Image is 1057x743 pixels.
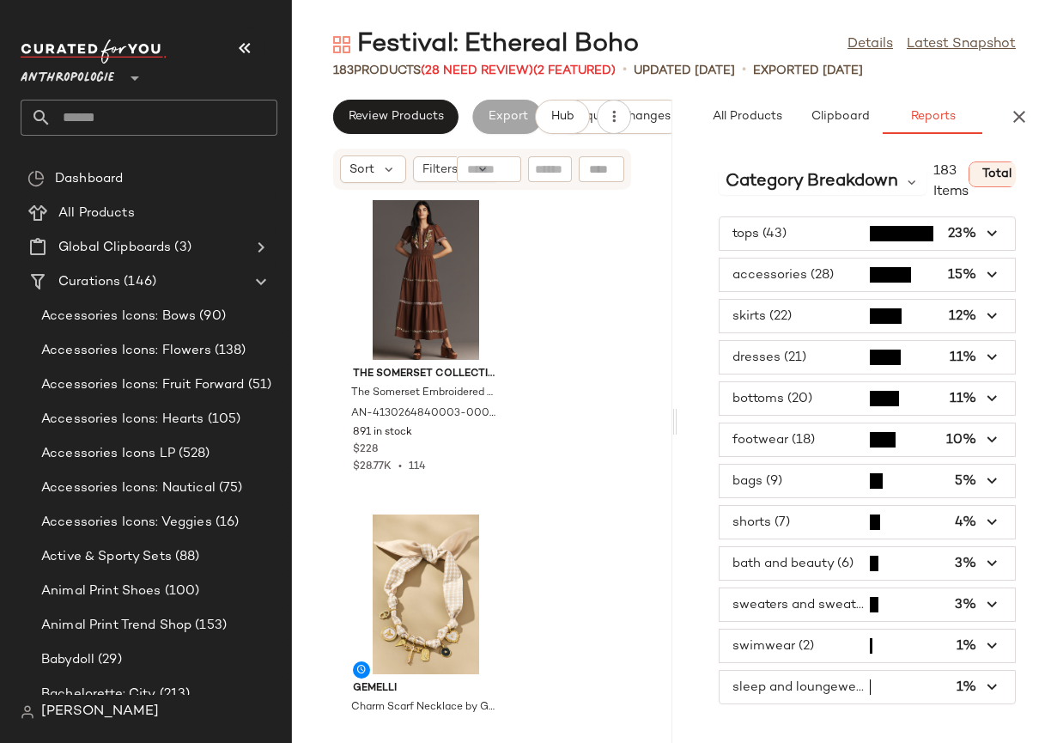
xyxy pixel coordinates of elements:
button: Review Products [333,100,459,134]
span: (29) [94,650,122,670]
img: svg%3e [27,170,45,187]
button: bags (9)5% [720,465,1016,497]
button: swimwear (2)1% [720,630,1016,662]
span: (105) [204,410,241,429]
img: 4130264840003_029_b [339,200,513,360]
a: Details [847,34,893,55]
span: (100) [161,582,200,601]
span: Accessories Icons: Nautical [41,478,216,498]
span: 114 [409,461,426,472]
span: Anthropologie [21,58,114,89]
span: 183 Items [933,161,969,203]
p: updated [DATE] [634,62,735,80]
span: (138) [211,341,246,361]
span: Accessories Icons LP [41,444,175,464]
span: Review Products [348,110,444,124]
span: Babydoll [41,650,94,670]
button: bottoms (20)11% [720,382,1016,415]
span: 183 [333,64,354,77]
button: dresses (21)11% [720,341,1016,374]
span: Active & Sporty Sets [41,547,172,567]
div: Festival: Ethereal Boho [333,27,639,62]
button: skirts (22)12% [720,300,1016,332]
span: (213) [156,685,191,704]
span: Bachelorette: City [41,685,156,704]
span: Charm Scarf Necklace by Gemelli in Beige, Women's, Polyester/Gold/Plated Brass at Anthropologie [351,700,497,716]
span: $228 [353,442,378,458]
button: accessories (28)15% [720,259,1016,291]
button: Request changes [556,100,685,134]
span: The Somerset Embroidered Maxi Dress by The Somerset Collection by Anthropologie in Brown, Women's... [351,386,497,401]
div: Products [333,62,616,80]
span: (16) [212,513,240,533]
span: Global Clipboards [58,238,171,258]
span: (146) [120,272,156,292]
img: svg%3e [333,36,350,53]
span: 891 in stock [353,425,412,441]
button: tops (43)23% [720,217,1016,250]
span: • [742,60,746,81]
span: Gemelli [353,681,499,697]
span: Category Breakdown [726,169,898,195]
span: Accessories Icons: Hearts [41,410,204,429]
span: [PERSON_NAME] [41,702,159,722]
span: (28 Need Review) [421,64,533,77]
button: sweaters and sweatshirts (6)3% [720,588,1016,621]
img: 103535886_224_b [339,515,513,674]
span: Clipboard [810,110,869,124]
button: shorts (7)4% [720,506,1016,539]
span: $28.77K [353,461,392,472]
button: footwear (18)10% [720,423,1016,456]
img: svg%3e [21,705,34,719]
button: sleep and loungewear (1)1% [720,671,1016,703]
p: Exported [DATE] [753,62,863,80]
span: Accessories Icons: Fruit Forward [41,375,245,395]
span: (88) [172,547,200,567]
span: Curations [58,272,120,292]
span: • [623,60,627,81]
span: Filters [422,161,458,179]
span: Accessories Icons: Veggies [41,513,212,533]
span: Reports [909,110,955,124]
span: (153) [191,616,227,636]
span: (90) [196,307,226,326]
button: Total [969,161,1024,187]
span: All Products [58,204,135,223]
span: AN-103535886-000-224 [351,721,482,736]
span: Hub [550,110,574,124]
span: AN-4130264840003-000-029 [351,406,497,422]
span: (2 Featured) [533,64,616,77]
span: Dashboard [55,169,123,189]
button: Hub [535,100,590,134]
span: (75) [216,478,243,498]
span: Accessories Icons: Flowers [41,341,211,361]
button: bath and beauty (6)3% [720,547,1016,580]
span: (528) [175,444,210,464]
span: Animal Print Trend Shop [41,616,191,636]
span: The Somerset Collection by Anthropologie [353,367,499,382]
span: Sort [349,161,374,179]
span: Total [981,167,1011,181]
img: cfy_white_logo.C9jOOHJF.svg [21,40,167,64]
span: • [392,461,409,472]
span: (3) [171,238,191,258]
a: Latest Snapshot [907,34,1016,55]
span: (51) [245,375,272,395]
span: Animal Print Shoes [41,582,161,601]
span: Accessories Icons: Bows [41,307,196,326]
span: All Products [711,110,781,124]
